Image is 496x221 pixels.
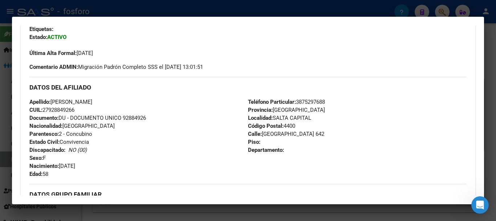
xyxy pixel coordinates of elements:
[248,99,296,105] strong: Teléfono Particular:
[29,83,467,91] h3: DATOS DEL AFILIADO
[29,107,74,113] span: 27928849266
[29,131,59,137] strong: Parentesco:
[29,50,93,56] span: [DATE]
[29,163,59,169] strong: Nacimiento:
[29,190,467,198] h3: DATOS GRUPO FAMILIAR
[47,34,66,40] strong: ACTIVO
[248,131,324,137] span: [GEOGRAPHIC_DATA] 642
[29,99,50,105] strong: Apellido:
[29,26,53,32] strong: Etiquetas:
[29,139,60,145] strong: Estado Civil:
[29,123,62,129] strong: Nacionalidad:
[29,171,42,177] strong: Edad:
[248,123,295,129] span: 4400
[248,147,284,153] strong: Departamento:
[29,34,47,40] strong: Estado:
[29,155,46,161] span: F
[29,131,92,137] span: 2 - Concubino
[29,64,78,70] strong: Comentario ADMIN:
[248,139,260,145] strong: Piso:
[29,155,43,161] strong: Sexo:
[248,131,262,137] strong: Calle:
[248,107,273,113] strong: Provincia:
[29,139,89,145] span: Convivencia
[248,99,325,105] span: 3875297688
[29,63,203,71] span: Migración Padrón Completo SSS el [DATE] 13:01:51
[29,115,58,121] strong: Documento:
[248,115,273,121] strong: Localidad:
[29,50,77,56] strong: Última Alta Formal:
[68,147,87,153] i: NO (00)
[29,147,65,153] strong: Discapacitado:
[248,123,284,129] strong: Código Postal:
[29,163,75,169] span: [DATE]
[29,115,146,121] span: DU - DOCUMENTO UNICO 92884926
[29,123,115,129] span: [GEOGRAPHIC_DATA]
[248,115,311,121] span: SALTA CAPITAL
[29,99,92,105] span: [PERSON_NAME]
[248,107,325,113] span: [GEOGRAPHIC_DATA]
[29,171,48,177] span: 58
[29,107,42,113] strong: CUIL:
[471,196,489,214] iframe: Intercom live chat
